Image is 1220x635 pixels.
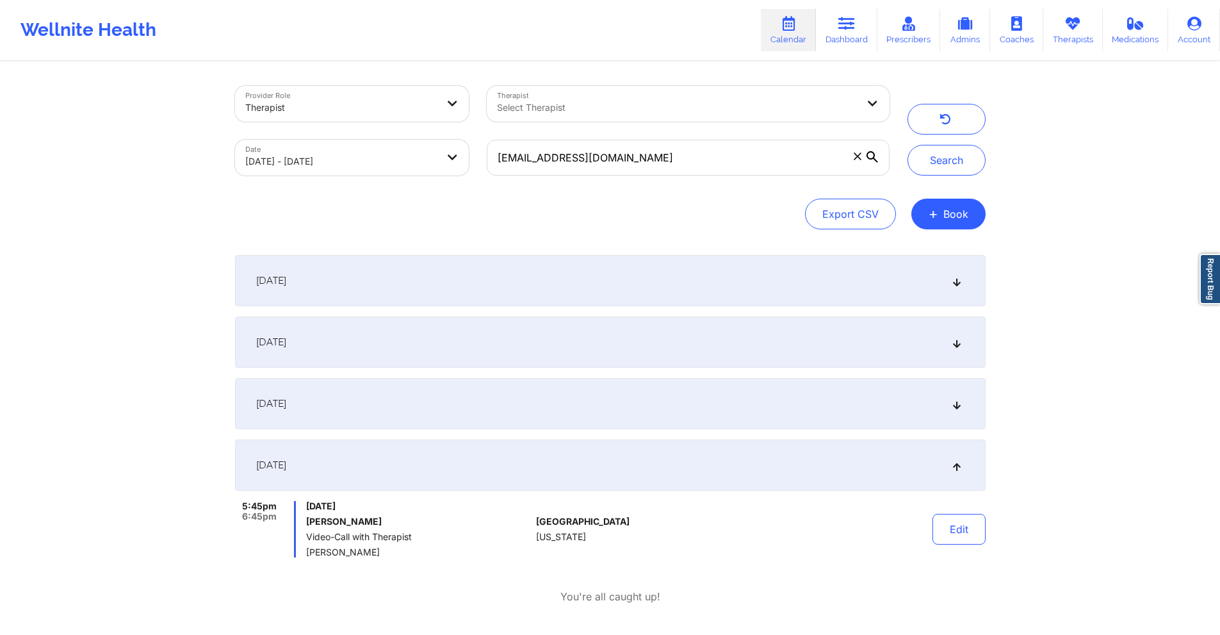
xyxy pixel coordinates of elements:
[560,590,660,604] p: You're all caught up!
[306,547,531,557] span: [PERSON_NAME]
[487,140,889,176] input: Search by patient email
[242,501,277,511] span: 5:45pm
[536,516,630,527] span: [GEOGRAPHIC_DATA]
[805,199,896,229] button: Export CSV
[761,9,816,51] a: Calendar
[306,532,531,542] span: Video-Call with Therapist
[256,274,286,287] span: [DATE]
[990,9,1043,51] a: Coaches
[245,94,437,122] div: Therapist
[256,459,286,472] span: [DATE]
[940,9,990,51] a: Admins
[256,336,286,349] span: [DATE]
[245,147,437,176] div: [DATE] - [DATE]
[536,532,586,542] span: [US_STATE]
[816,9,877,51] a: Dashboard
[1043,9,1103,51] a: Therapists
[907,145,986,176] button: Search
[929,210,938,217] span: +
[242,511,277,522] span: 6:45pm
[256,397,286,410] span: [DATE]
[877,9,941,51] a: Prescribers
[306,516,531,527] h6: [PERSON_NAME]
[306,501,531,511] span: [DATE]
[1103,9,1169,51] a: Medications
[932,514,986,545] button: Edit
[1168,9,1220,51] a: Account
[911,199,986,229] button: +Book
[1200,254,1220,304] a: Report Bug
